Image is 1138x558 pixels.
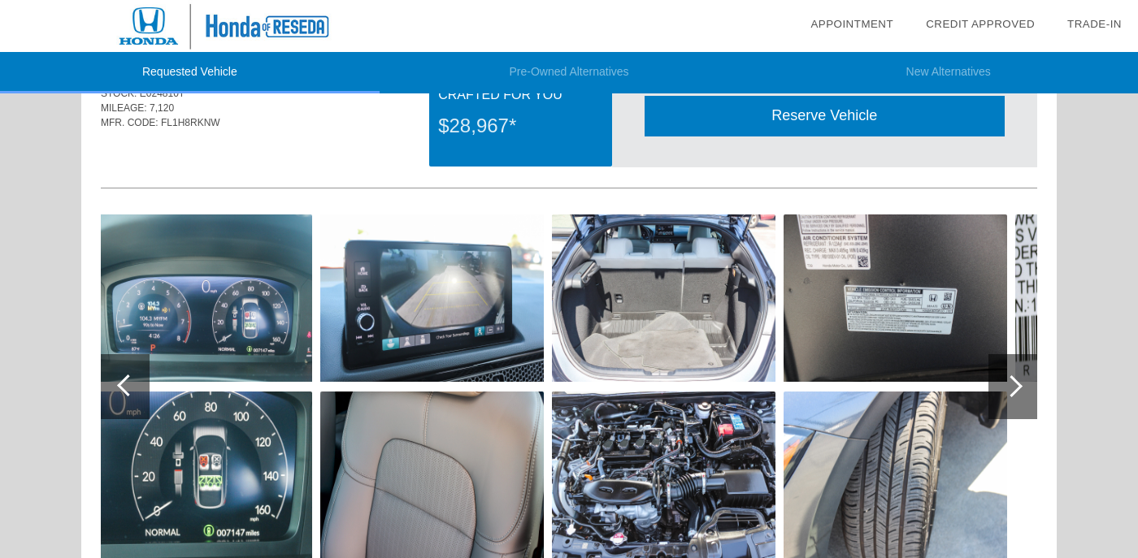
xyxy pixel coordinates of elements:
[89,214,312,382] img: 34.jpg
[438,105,602,147] div: $28,967*
[645,96,1005,136] div: Reserve Vehicle
[101,102,147,114] span: MILEAGE:
[150,102,174,114] span: 7,120
[784,214,1007,382] img: 40.jpg
[926,18,1035,30] a: Credit Approved
[758,52,1138,93] li: New Alternatives
[161,117,220,128] span: FL1H8RKNW
[101,117,159,128] span: MFR. CODE:
[101,140,1037,166] div: Quoted on [DATE] 10:41:13 AM
[810,18,893,30] a: Appointment
[320,214,544,382] img: 36.jpg
[552,214,775,382] img: 38.jpg
[1067,18,1122,30] a: Trade-In
[380,52,759,93] li: Pre-Owned Alternatives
